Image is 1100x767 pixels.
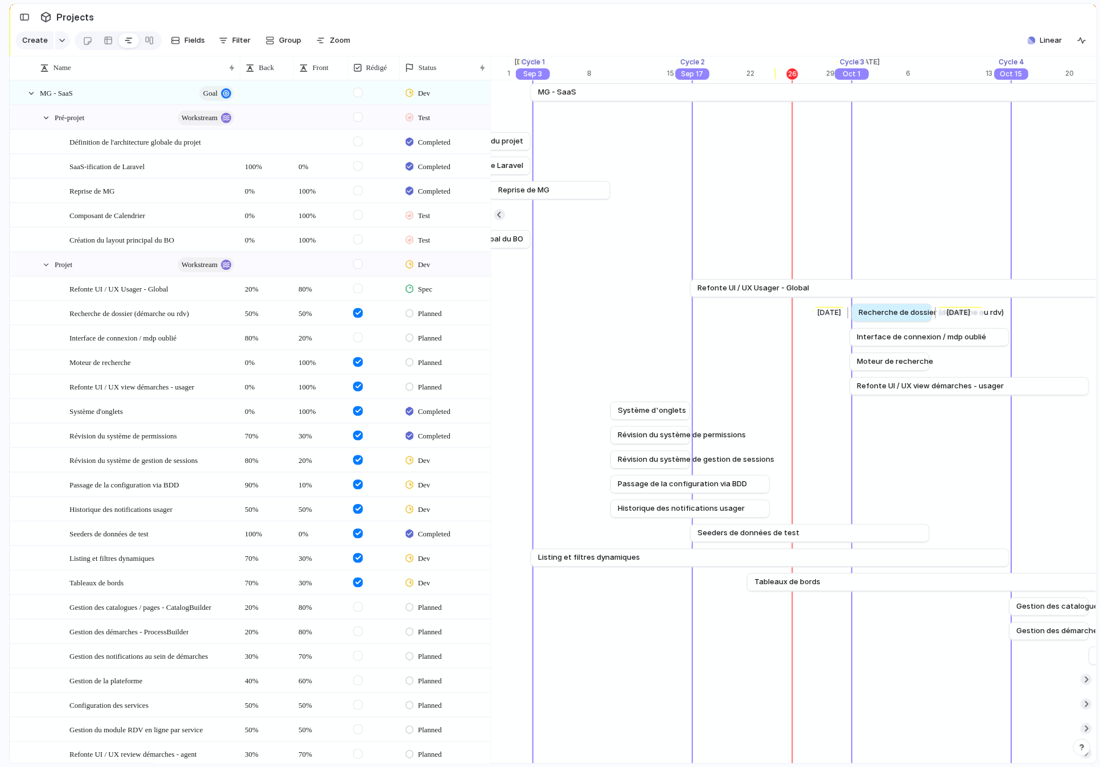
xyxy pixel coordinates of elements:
div: 15 [667,68,746,79]
span: Création du layout principal du BO [69,233,174,246]
span: Fields [184,35,205,46]
span: Completed [418,186,450,197]
span: Seeders de données de test [69,527,149,540]
span: 100% [294,228,347,246]
a: Gestion des catalogues / pages - CatalogBuilder [1016,598,1081,615]
span: 70% [240,571,293,589]
span: [DATE] [507,56,545,68]
span: Définition de l'architecture globale du projet [69,135,201,148]
span: 0% [240,204,293,222]
div: Cycle 4 [996,57,1026,67]
span: 100% [294,179,347,197]
span: 70% [294,743,347,760]
span: 10% [294,473,347,491]
span: Planned [418,724,442,736]
span: 50% [294,498,347,515]
div: Oct 15 [994,68,1028,80]
span: Planned [418,602,442,613]
a: Refonte UI / UX view démarches - usager [856,378,1081,395]
span: Planned [418,382,442,393]
span: 80% [240,326,293,344]
span: Group [279,35,301,46]
a: Révision du système de permissions [617,426,682,444]
span: Dev [418,259,430,270]
span: Filter [232,35,251,46]
span: Refonte UI / UX review démarches - agent [69,747,196,760]
span: Dev [418,455,430,466]
span: Gestion du module RDV en ligne par service [69,723,203,736]
span: 60% [294,669,347,687]
span: 50% [294,302,347,319]
span: Historique des notifications usager [69,502,173,515]
span: Planned [418,357,442,368]
div: Sep 17 [675,68,709,80]
button: Linear [1023,32,1066,49]
span: 0% [240,179,293,197]
span: 20% [240,620,293,638]
span: Révision du système de permissions [617,429,745,441]
span: Completed [418,161,450,173]
span: 20% [294,449,347,466]
span: Dev [418,504,430,515]
span: Planned [418,749,442,760]
a: Historique des notifications usager [617,500,762,517]
span: [DATE] [849,56,886,68]
span: Seeders de données de test [697,527,799,539]
div: 26 [786,68,798,80]
a: Recherche de dossier (démarche ou rdv) [859,304,923,321]
span: 70% [240,547,293,564]
span: workstream [182,110,217,126]
span: Gestion des démarches - ProcessBuilder [69,625,188,638]
div: 8 [587,68,667,79]
span: Révision du système de gestion de sessions [617,454,774,465]
span: 50% [240,302,293,319]
span: Test [418,235,430,246]
span: Spec [418,284,432,295]
span: Test [418,112,430,124]
button: workstream [178,110,234,125]
span: Planned [418,675,442,687]
span: 80% [240,449,293,466]
span: Révision du système de permissions [69,429,177,442]
span: Projects [54,7,96,27]
span: SaaS-ification de Laravel [69,159,145,173]
button: Create [15,31,54,50]
span: Pré-projet [55,110,84,124]
a: Listing et filtres dynamiques [537,549,1001,566]
button: workstream [178,257,234,272]
span: Planned [418,651,442,662]
span: Planned [418,700,442,711]
span: 30% [240,743,293,760]
span: 50% [294,694,347,711]
span: workstream [182,257,217,273]
span: Completed [418,430,450,442]
span: 100% [294,375,347,393]
span: Zoom [330,35,350,46]
span: Refonte UI / UX Usager - Global [697,282,808,294]
span: goal [203,85,217,101]
a: Passage de la configuration via BDD [617,475,762,493]
span: Planned [418,308,442,319]
span: 20% [240,596,293,613]
div: Cycle 1 [519,57,547,67]
a: Révision du système de gestion de sessions [617,451,682,468]
div: 6 [906,68,986,79]
span: Completed [418,137,450,148]
a: Système d'onglets [617,402,682,419]
div: [DATE] [812,307,844,318]
div: 29 [826,68,849,79]
span: Passage de la configuration via BDD [69,478,179,491]
span: 100% [240,522,293,540]
div: 13 [986,68,1065,79]
span: Dev [418,479,430,491]
div: 1 [507,68,587,79]
div: 22 [746,68,826,79]
span: 30% [294,547,347,564]
span: Gestion de la plateforme [69,674,142,687]
a: Moteur de recherche [856,353,921,370]
span: 80% [294,596,347,613]
span: Completed [418,406,450,417]
span: Gestion des notifications au sein de démarches [69,649,208,662]
button: goal [199,86,234,101]
span: Reprise de MG [498,184,549,196]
